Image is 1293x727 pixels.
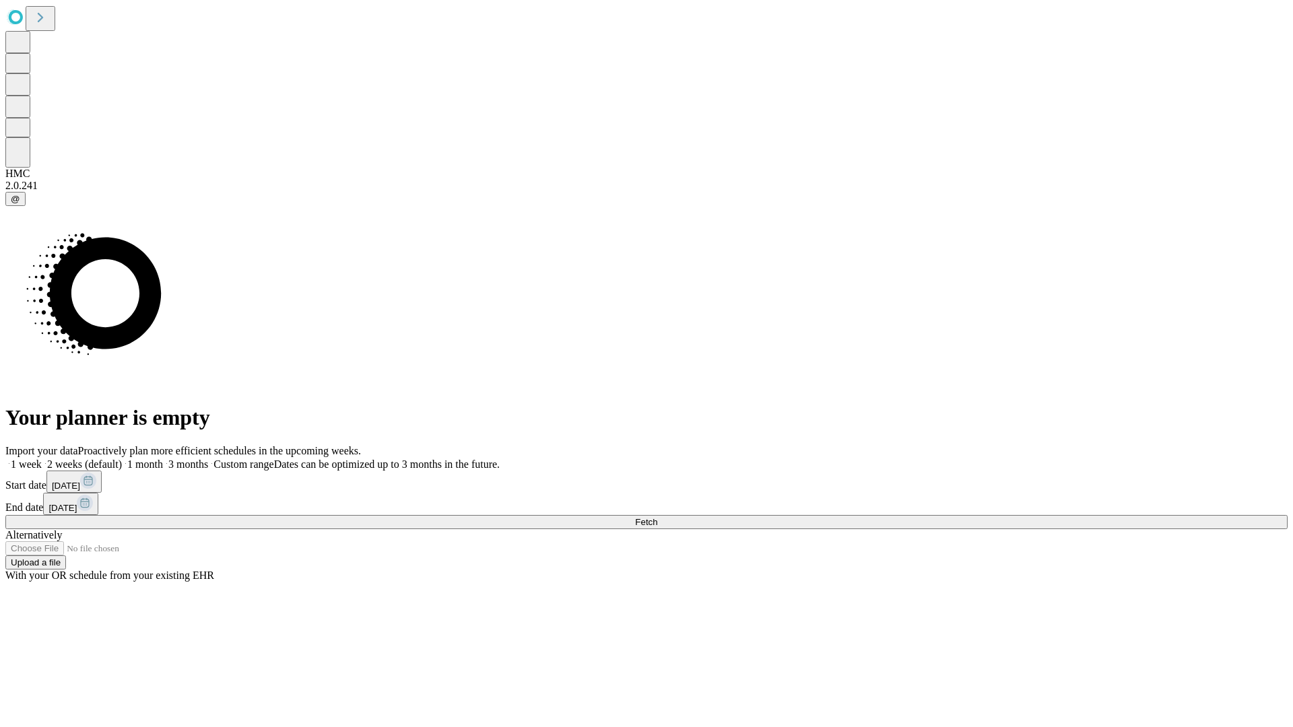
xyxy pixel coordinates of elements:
[5,192,26,206] button: @
[274,458,500,470] span: Dates can be optimized up to 3 months in the future.
[5,168,1288,180] div: HMC
[5,493,1288,515] div: End date
[168,458,208,470] span: 3 months
[11,194,20,204] span: @
[5,529,62,541] span: Alternatively
[11,458,42,470] span: 1 week
[5,405,1288,430] h1: Your planner is empty
[52,481,80,491] span: [DATE]
[47,458,122,470] span: 2 weeks (default)
[78,445,361,456] span: Proactively plan more efficient schedules in the upcoming weeks.
[5,569,214,581] span: With your OR schedule from your existing EHR
[48,503,77,513] span: [DATE]
[5,515,1288,529] button: Fetch
[635,517,657,527] span: Fetch
[5,445,78,456] span: Import your data
[5,471,1288,493] div: Start date
[127,458,163,470] span: 1 month
[213,458,273,470] span: Custom range
[5,555,66,569] button: Upload a file
[46,471,102,493] button: [DATE]
[5,180,1288,192] div: 2.0.241
[43,493,98,515] button: [DATE]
